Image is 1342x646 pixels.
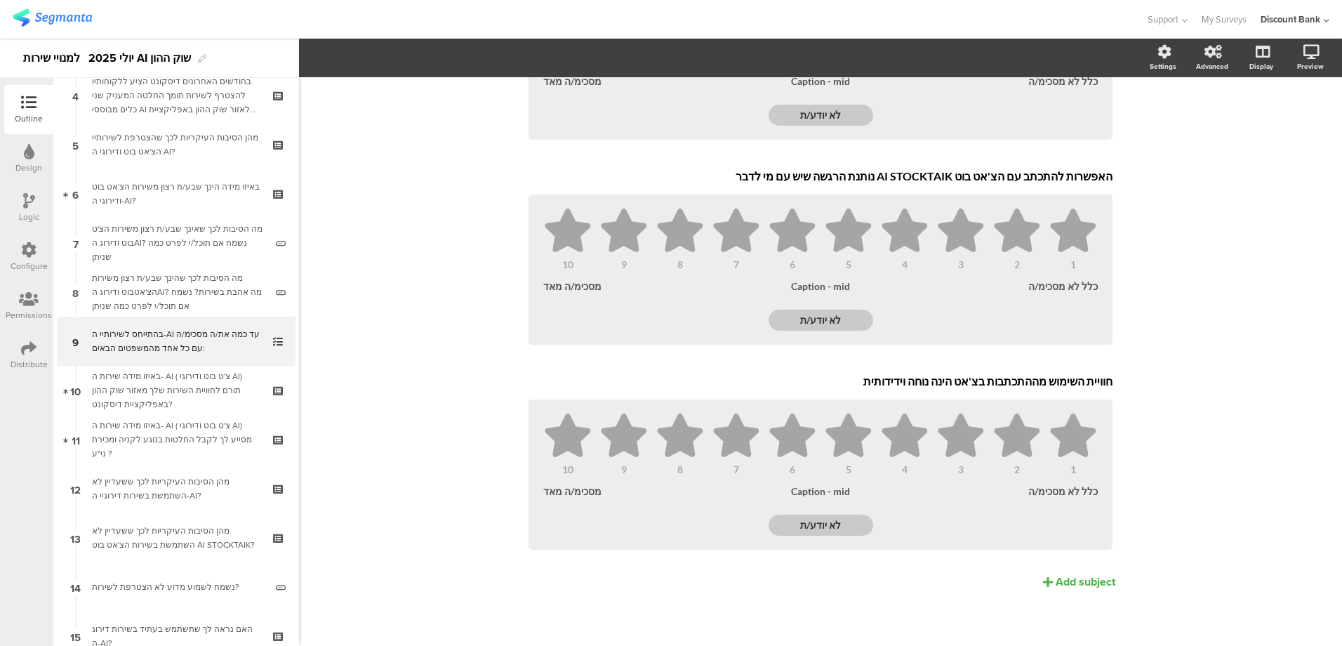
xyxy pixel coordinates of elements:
[824,260,873,270] div: 5
[92,418,260,461] div: באיזו מידה שירות ה- AI ( צ'ט בוט ודירוגי AI) מסייע לך לקבל החלטות בנוגע לקניה ומכירת ני"ע ?
[936,465,985,475] div: 3
[92,524,260,552] div: מהן הסיבות העיקריות לכך ששעדיין לא השתמשת בשירות הצ'אט בוט AI STOCKTAIK?
[23,47,191,70] div: יולי 2025 למנויי שירות AI שוק ההון
[92,327,260,355] div: בהתייחס לשירותיי ה-AI עד כמה את/ה מסכימ/ה עם כל אחד מהמשפטים הבאים:
[92,475,260,503] div: מהן הסיבות העיקריות לכך ששעדיין לא השתמשת בשירות דירוגיי ה-AI?
[15,161,42,174] div: Design
[1016,75,1098,87] div: כלל לא מסכימ/ה
[712,465,761,475] div: 7
[543,465,592,475] div: 10
[543,260,592,270] div: 10
[57,513,295,562] a: 13 מהן הסיבות העיקריות לכך ששעדיין לא השתמשת בשירות הצ'אט בוט AI STOCKTAIK?
[57,464,295,513] a: 12 מהן הסיבות העיקריות לכך ששעדיין לא השתמשת בשירות דירוגיי ה-AI?
[72,186,79,202] span: 6
[92,180,260,208] div: באיזו מידה הינך שבע/ת רצון משירות הצ'אט בוט ודירוגי ה-AI?
[992,465,1042,475] div: 2
[768,260,817,270] div: 6
[57,317,295,366] a: 9 בהתייחס לשירותיי ה-AI עד כמה את/ה מסכימ/ה עם כל אחד מהמשפטים הבאים:
[599,260,649,270] div: 9
[768,465,817,475] div: 6
[57,415,295,464] a: 11 באיזו מידה שירות ה- AI ( צ'ט בוט ודירוגי AI) מסייע לך לקבל החלטות בנוגע לקניה ומכירת ני"ע ?
[1049,465,1098,475] div: 1
[1148,13,1178,26] span: Support
[72,88,79,103] span: 4
[543,75,625,87] div: מסכימ/ה מאד
[6,309,52,322] div: Permissions
[824,465,873,475] div: 5
[992,260,1042,270] div: 2
[57,71,295,120] a: 4 בחודשים האחרונים דיסקונט הציע ללקוחותיו להצטרף לשירות תומך החלטה המעניק שני כלים מבוססי AI לאזו...
[57,218,295,268] a: 7 מה הסיבות לכך שאינך שבע/ת רצון משירות הצ'ט בוט ודירוג הAI? נשמח אם תוכל/י לפרט כמה שניתן
[1297,61,1324,72] div: Preview
[880,260,929,270] div: 4
[92,74,260,117] div: בחודשים האחרונים דיסקונט הציע ללקוחותיו להצטרף לשירות תומך החלטה המעניק שני כלים מבוססי AI לאזור ...
[92,222,265,264] div: מה הסיבות לכך שאינך שבע/ת רצון משירות הצ'ט בוט ודירוג הAI? נשמח אם תוכל/י לפרט כמה שניתן
[70,530,81,546] span: 13
[57,366,295,415] a: 10 באיזו מידה שירות ה- AI ( צ'ט בוט ודירוגי AI) תורם לחוויית השירות שלך מאזור שוק ההון באפליקציית...
[70,579,81,595] span: 14
[791,280,850,292] span: Caption - mid
[11,260,48,272] div: Configure
[57,268,295,317] a: 8 מה הסיבות לכך שהינך שבע/ת רצון משירות הצ'אטבוט ודירוג הAI? מה אהבת בשירות? נשמח אם תוכל/י לפרט ...
[13,9,92,27] img: segmanta logo
[72,432,80,447] span: 11
[543,485,625,497] div: מסכימ/ה מאד
[599,465,649,475] div: 9
[1261,13,1320,26] div: Discount Bank
[1249,61,1273,72] div: Display
[1016,280,1098,292] div: כלל לא מסכימ/ה
[70,628,81,644] span: 15
[92,369,260,411] div: באיזו מידה שירות ה- AI ( צ'ט בוט ודירוגי AI) תורם לחוויית השירות שלך מאזור שוק ההון באפליקציית די...
[543,280,625,292] div: מסכימ/ה מאד
[656,260,705,270] div: 8
[19,211,39,223] div: Logic
[936,260,985,270] div: 3
[15,112,43,125] div: Outline
[57,120,295,169] a: 5 מהן הסיבות העיקריות לכך שהצטרפת לשירותיי הצ'אט בוט ודירוגי ה AI?
[529,374,1112,388] p: חוויית השימוש מההתכתבות בצ'אט הינה נוחה וידידותית
[11,358,48,371] div: Distribute
[1056,574,1115,590] div: Add subject
[1049,260,1098,270] div: 1
[880,465,929,475] div: 4
[1043,574,1115,590] button: Add subject
[70,383,81,398] span: 10
[529,169,1112,183] p: האפשרות להתכתב עם הצ'אט בוט AI STOCKTAIK נותנת הרגשה שיש עם מי לדבר
[73,235,79,251] span: 7
[92,580,265,594] div: נשמח לשמוע מדוע לא הצטרפת לשירות?
[1016,485,1098,497] div: כלל לא מסכימ/ה
[72,334,79,349] span: 9
[70,481,81,496] span: 12
[656,465,705,475] div: 8
[57,562,295,612] a: 14 נשמח לשמוע מדוע לא הצטרפת לשירות?
[791,485,850,497] span: Caption - mid
[1196,61,1228,72] div: Advanced
[72,284,79,300] span: 8
[712,260,761,270] div: 7
[92,271,265,313] div: מה הסיבות לכך שהינך שבע/ת רצון משירות הצ'אטבוט ודירוג הAI? מה אהבת בשירות? נשמח אם תוכל/י לפרט כמ...
[1150,61,1176,72] div: Settings
[791,75,850,87] span: Caption - mid
[72,137,79,152] span: 5
[92,131,260,159] div: מהן הסיבות העיקריות לכך שהצטרפת לשירותיי הצ'אט בוט ודירוגי ה AI?
[57,169,295,218] a: 6 באיזו מידה הינך שבע/ת רצון משירות הצ'אט בוט ודירוגי ה-AI?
